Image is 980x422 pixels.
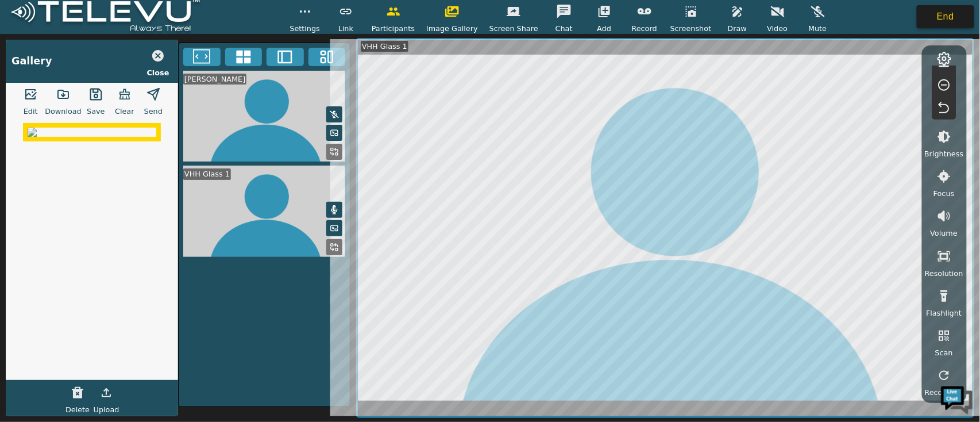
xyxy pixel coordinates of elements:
span: Screen Share [489,23,538,34]
span: Screenshot [670,23,712,34]
button: Replace Feed [326,239,342,255]
span: Flashlight [927,308,962,319]
button: Replace Feed [326,144,342,160]
span: Download [45,106,82,117]
span: Reconnect [925,387,963,398]
span: We're online! [67,133,159,250]
div: VHH Glass 1 [183,168,231,179]
span: Draw [728,23,747,34]
button: Picture in Picture [326,220,342,236]
span: Video [767,23,788,34]
span: Chat [555,23,573,34]
span: Image Gallery [426,23,478,34]
span: Focus [934,188,955,199]
span: Record [632,23,657,34]
span: Mute [808,23,827,34]
div: VHH Glass 1 [361,41,408,52]
span: Save [87,106,105,117]
span: Delete [65,404,90,415]
span: Scan [935,347,953,358]
button: Upload [92,381,121,404]
span: Clear [115,106,134,117]
button: 4x4 [225,48,263,66]
span: Link [338,23,353,34]
span: Upload [94,404,119,415]
div: Chat with us now [60,60,193,75]
div: Minimize live chat window [188,6,216,33]
span: Participants [372,23,415,34]
textarea: Type your message and hit 'Enter' [6,291,219,332]
span: Settings [290,23,320,34]
span: Volume [931,228,958,239]
button: Three Window Medium [308,48,346,66]
span: Send [144,106,163,117]
span: Edit [24,106,38,117]
span: Add [597,23,612,34]
span: Resolution [925,268,963,279]
button: Two Window Medium [267,48,304,66]
span: Brightness [925,148,964,159]
button: Mute [326,106,342,122]
img: Chat Widget [940,382,974,416]
div: [PERSON_NAME] [183,74,246,85]
img: d_736959983_company_1615157101543_736959983 [20,53,48,82]
img: 372f500b-d86c-40d5-b997-d675f85f920a [28,128,156,137]
span: Close [147,67,169,78]
button: Mute [326,202,342,218]
button: Fullscreen [183,48,221,66]
button: End [917,5,974,28]
div: Gallery [11,53,52,68]
button: Picture in Picture [326,125,342,141]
